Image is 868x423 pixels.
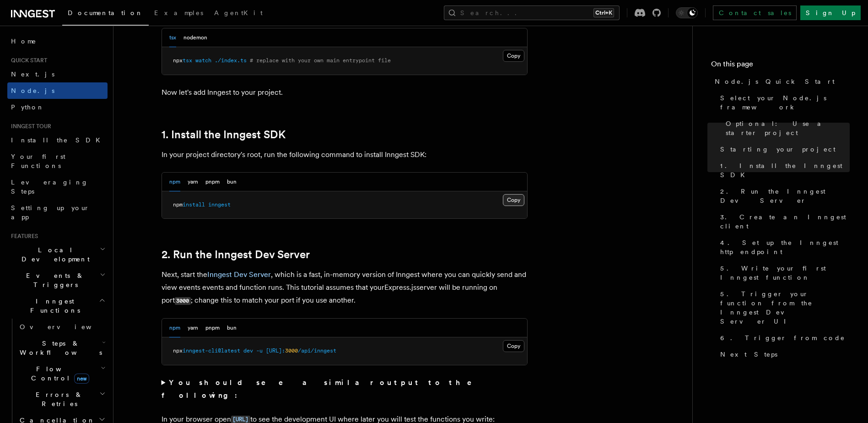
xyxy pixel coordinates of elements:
[169,173,180,191] button: npm
[243,347,253,354] span: dev
[11,136,106,144] span: Install the SDK
[7,174,108,200] a: Leveraging Steps
[717,260,850,286] a: 5. Write your first Inngest function
[195,57,211,64] span: watch
[154,9,203,16] span: Examples
[227,319,237,337] button: bun
[7,123,51,130] span: Inngest tour
[715,77,835,86] span: Node.js Quick Start
[11,103,44,111] span: Python
[208,201,231,208] span: inngest
[717,157,850,183] a: 1. Install the Inngest SDK
[16,335,108,361] button: Steps & Workflows
[7,82,108,99] a: Node.js
[7,233,38,240] span: Features
[169,319,180,337] button: npm
[720,145,836,154] span: Starting your project
[711,73,850,90] a: Node.js Quick Start
[183,347,240,354] span: inngest-cli@latest
[183,57,192,64] span: tsx
[7,297,99,315] span: Inngest Functions
[16,339,102,357] span: Steps & Workflows
[503,340,524,352] button: Copy
[183,28,207,47] button: nodemon
[7,99,108,115] a: Python
[214,9,263,16] span: AgentKit
[162,376,528,402] summary: You should see a similar output to the following:
[266,347,285,354] span: [URL]:
[16,361,108,386] button: Flow Controlnew
[209,3,268,25] a: AgentKit
[16,390,99,408] span: Errors & Retries
[62,3,149,26] a: Documentation
[717,330,850,346] a: 6. Trigger from code
[205,319,220,337] button: pnpm
[720,238,850,256] span: 4. Set up the Inngest http endpoint
[711,59,850,73] h4: On this page
[162,268,528,307] p: Next, start the , which is a fast, in-memory version of Inngest where you can quickly send and vi...
[720,264,850,282] span: 5. Write your first Inngest function
[162,148,528,161] p: In your project directory's root, run the following command to install Inngest SDK:
[7,132,108,148] a: Install the SDK
[11,153,65,169] span: Your first Functions
[717,286,850,330] a: 5. Trigger your function from the Inngest Dev Server UI
[16,364,101,383] span: Flow Control
[169,28,176,47] button: tsx
[720,187,850,205] span: 2. Run the Inngest Dev Server
[68,9,143,16] span: Documentation
[149,3,209,25] a: Examples
[7,293,108,319] button: Inngest Functions
[720,333,845,342] span: 6. Trigger from code
[7,148,108,174] a: Your first Functions
[717,234,850,260] a: 4. Set up the Inngest http endpoint
[720,350,777,359] span: Next Steps
[20,323,114,331] span: Overview
[713,5,797,20] a: Contact sales
[800,5,861,20] a: Sign Up
[717,141,850,157] a: Starting your project
[74,374,89,384] span: new
[7,66,108,82] a: Next.js
[250,57,391,64] span: # replace with your own main entrypoint file
[7,33,108,49] a: Home
[173,57,183,64] span: npx
[7,242,108,267] button: Local Development
[720,93,850,112] span: Select your Node.js framework
[720,212,850,231] span: 3. Create an Inngest client
[11,87,54,94] span: Node.js
[503,50,524,62] button: Copy
[173,201,183,208] span: npm
[162,128,286,141] a: 1. Install the Inngest SDK
[676,7,698,18] button: Toggle dark mode
[717,183,850,209] a: 2. Run the Inngest Dev Server
[256,347,263,354] span: -u
[188,173,198,191] button: yarn
[188,319,198,337] button: yarn
[7,271,100,289] span: Events & Triggers
[11,204,90,221] span: Setting up your app
[173,347,183,354] span: npx
[720,289,850,326] span: 5. Trigger your function from the Inngest Dev Server UI
[205,173,220,191] button: pnpm
[183,201,205,208] span: install
[162,378,485,400] strong: You should see a similar output to the following:
[11,70,54,78] span: Next.js
[207,270,271,279] a: Inngest Dev Server
[717,90,850,115] a: Select your Node.js framework
[444,5,620,20] button: Search...Ctrl+K
[162,86,528,99] p: Now let's add Inngest to your project.
[593,8,614,17] kbd: Ctrl+K
[7,267,108,293] button: Events & Triggers
[7,245,100,264] span: Local Development
[720,161,850,179] span: 1. Install the Inngest SDK
[717,209,850,234] a: 3. Create an Inngest client
[298,347,336,354] span: /api/inngest
[11,37,37,46] span: Home
[7,200,108,225] a: Setting up your app
[717,346,850,363] a: Next Steps
[215,57,247,64] span: ./index.ts
[16,386,108,412] button: Errors & Retries
[726,119,850,137] span: Optional: Use a starter project
[227,173,237,191] button: bun
[162,248,310,261] a: 2. Run the Inngest Dev Server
